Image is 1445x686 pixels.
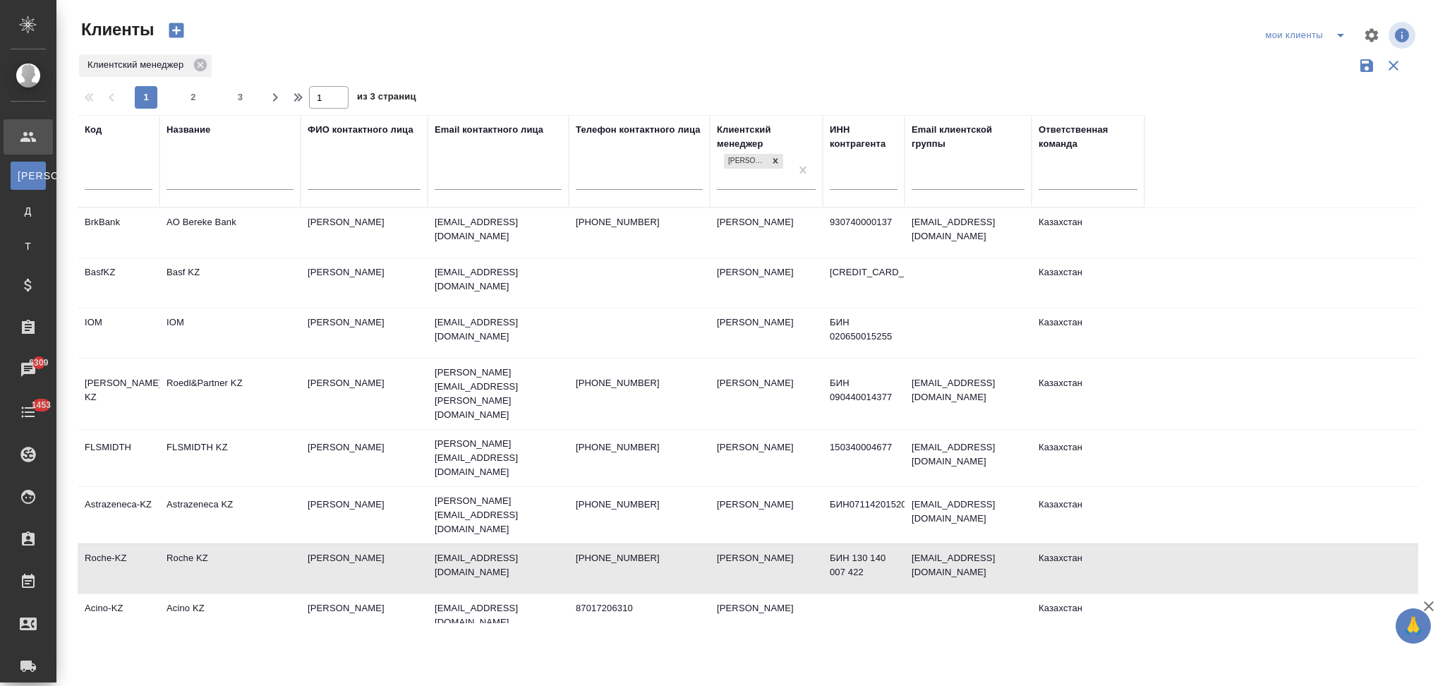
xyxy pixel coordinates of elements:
[823,369,905,419] td: БИН 090440014377
[18,169,39,183] span: [PERSON_NAME]
[823,308,905,358] td: БИН 020650015255
[435,215,562,243] p: [EMAIL_ADDRESS][DOMAIN_NAME]
[710,433,823,483] td: [PERSON_NAME]
[1039,123,1137,151] div: Ответственная команда
[85,123,102,137] div: Код
[435,601,562,630] p: [EMAIL_ADDRESS][DOMAIN_NAME]
[576,376,703,390] p: [PHONE_NUMBER]
[435,494,562,536] p: [PERSON_NAME][EMAIL_ADDRESS][DOMAIN_NAME]
[11,162,46,190] a: [PERSON_NAME]
[78,308,159,358] td: IOM
[1032,433,1144,483] td: Казахстан
[1032,258,1144,308] td: Казахстан
[710,491,823,540] td: [PERSON_NAME]
[576,440,703,455] p: [PHONE_NUMBER]
[435,551,562,579] p: [EMAIL_ADDRESS][DOMAIN_NAME]
[1389,22,1418,49] span: Посмотреть информацию
[1032,544,1144,594] td: Казахстан
[23,398,59,412] span: 1453
[159,491,301,540] td: Astrazeneca KZ
[78,491,159,540] td: Astrazeneca-KZ
[710,258,823,308] td: [PERSON_NAME]
[435,265,562,294] p: [EMAIL_ADDRESS][DOMAIN_NAME]
[576,551,703,565] p: [PHONE_NUMBER]
[823,433,905,483] td: 150340004677
[79,54,212,77] div: Клиентский менеджер
[159,544,301,594] td: Roche KZ
[912,123,1024,151] div: Email клиентской группы
[301,258,428,308] td: [PERSON_NAME]
[1032,491,1144,540] td: Казахстан
[301,544,428,594] td: [PERSON_NAME]
[576,601,703,615] p: 87017206310
[823,491,905,540] td: БИН071142015205
[357,88,416,109] span: из 3 страниц
[301,491,428,540] td: [PERSON_NAME]
[576,123,701,137] div: Телефон контактного лица
[159,433,301,483] td: FLSMIDTH KZ
[87,58,188,72] p: Клиентский менеджер
[905,369,1032,419] td: [EMAIL_ADDRESS][DOMAIN_NAME]
[576,498,703,512] p: [PHONE_NUMBER]
[182,86,205,109] button: 2
[159,308,301,358] td: IOM
[1032,208,1144,258] td: Казахстан
[435,123,543,137] div: Email контактного лица
[1032,369,1144,419] td: Казахстан
[1396,608,1431,644] button: 🙏
[905,544,1032,594] td: [EMAIL_ADDRESS][DOMAIN_NAME]
[1262,24,1355,47] div: split button
[301,433,428,483] td: [PERSON_NAME]
[710,208,823,258] td: [PERSON_NAME]
[18,204,39,218] span: Д
[11,232,46,260] a: Т
[4,395,53,430] a: 1453
[20,356,56,370] span: 6309
[1353,52,1380,79] button: Сохранить фильтры
[823,258,905,308] td: [CREDIT_CARD_NUMBER]
[710,369,823,419] td: [PERSON_NAME]
[78,433,159,483] td: FLSMIDTH
[301,594,428,644] td: [PERSON_NAME]
[229,86,252,109] button: 3
[78,258,159,308] td: BasfKZ
[78,594,159,644] td: Acino-KZ
[1380,52,1407,79] button: Сбросить фильтры
[229,90,252,104] span: 3
[722,152,785,170] div: Асланукова Сати
[159,594,301,644] td: Acino KZ
[710,308,823,358] td: [PERSON_NAME]
[4,352,53,387] a: 6309
[1032,308,1144,358] td: Казахстан
[301,208,428,258] td: [PERSON_NAME]
[717,123,816,151] div: Клиентский менеджер
[905,491,1032,540] td: [EMAIL_ADDRESS][DOMAIN_NAME]
[18,239,39,253] span: Т
[182,90,205,104] span: 2
[159,208,301,258] td: AO Bereke Bank
[78,544,159,594] td: Roche-KZ
[435,315,562,344] p: [EMAIL_ADDRESS][DOMAIN_NAME]
[1355,18,1389,52] span: Настроить таблицу
[1032,594,1144,644] td: Казахстан
[78,18,154,41] span: Клиенты
[710,594,823,644] td: [PERSON_NAME]
[710,544,823,594] td: [PERSON_NAME]
[830,123,897,151] div: ИНН контрагента
[905,433,1032,483] td: [EMAIL_ADDRESS][DOMAIN_NAME]
[1401,611,1425,641] span: 🙏
[823,208,905,258] td: 930740000137
[435,366,562,422] p: [PERSON_NAME][EMAIL_ADDRESS][PERSON_NAME][DOMAIN_NAME]
[308,123,413,137] div: ФИО контактного лица
[11,197,46,225] a: Д
[301,308,428,358] td: [PERSON_NAME]
[576,215,703,229] p: [PHONE_NUMBER]
[301,369,428,419] td: [PERSON_NAME]
[823,544,905,594] td: БИН 130 140 007 422
[905,208,1032,258] td: [EMAIL_ADDRESS][DOMAIN_NAME]
[435,437,562,479] p: [PERSON_NAME][EMAIL_ADDRESS][DOMAIN_NAME]
[167,123,210,137] div: Название
[159,369,301,419] td: Roedl&Partner KZ
[78,369,159,419] td: [PERSON_NAME]-KZ
[78,208,159,258] td: BrkBank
